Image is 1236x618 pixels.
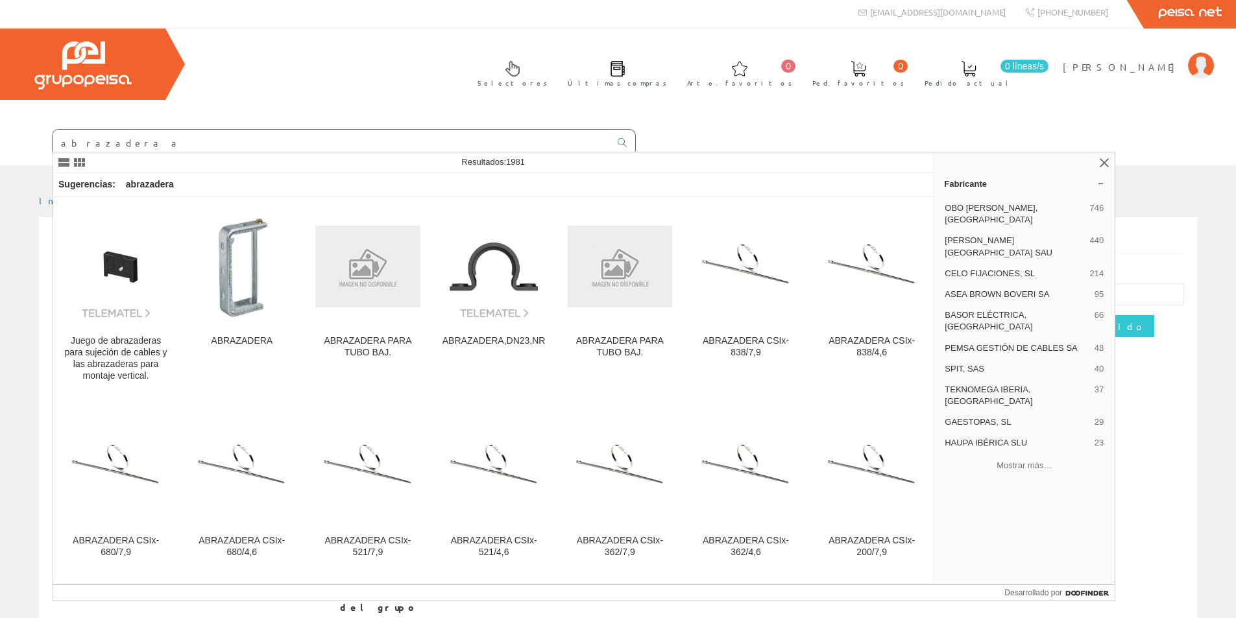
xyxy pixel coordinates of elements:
[305,398,430,573] a: ABRAZADERA CSIx-521/7,9 ABRAZADERA CSIx-521/7,9
[1063,50,1214,62] a: [PERSON_NAME]
[898,61,903,71] font: 0
[465,50,554,95] a: Selectores
[199,535,285,557] font: ABRAZADERA CSIx-680/4,6
[64,214,168,318] img: Juego de abrazaderas para sujeción de cables y las abrazaderas para montaje vertical.
[126,179,174,189] strong: abrazadera
[478,78,548,88] font: Selectores
[939,455,1109,477] button: Mostrar más…
[945,235,1052,257] font: [PERSON_NAME] [GEOGRAPHIC_DATA] SAU
[568,78,667,88] font: Últimas compras
[324,535,411,557] font: ABRAZADERA CSIx-521/7,9
[1095,438,1104,447] font: 23
[945,438,1027,447] font: HAUPA IBÉRICA SLU
[687,78,792,88] font: Arte. favoritos
[1063,61,1181,73] font: [PERSON_NAME]
[34,42,132,89] img: Grupo Peisa
[1090,235,1104,245] font: 440
[944,179,987,189] font: Fabricante
[179,198,304,397] a: ABRAZADERA ABRAZADERA
[53,198,178,397] a: Juego de abrazaderas para sujeción de cables y las abrazaderas para montaje vertical. Juego de ab...
[945,289,1049,299] font: ASEA BROWN BOVERI SA
[557,398,683,573] a: ABRAZADERA CSIx-362/7,9 ABRAZADERA CSIx-362/7,9
[305,198,430,397] a: ABRAZADERA PARA TUBO BAJ. ABRAZADERA PARA TUBO BAJ.
[451,535,537,557] font: ABRAZADERA CSIx-521/4,6
[945,417,1011,427] font: GAESTOPAS, SL
[39,195,94,206] a: Inicio
[945,364,984,374] font: SPIT, SAS
[812,78,904,88] font: Ped. favoritos
[945,268,1035,278] font: CELO FIJACIONES, SL
[945,203,1037,224] font: OBO [PERSON_NAME], [GEOGRAPHIC_DATA]
[1095,289,1104,299] font: 95
[442,214,546,318] img: ABRAZADERA,DN23,NR
[870,6,1006,18] font: [EMAIL_ADDRESS][DOMAIN_NAME]
[568,226,672,307] img: ABRAZADERA PARA TUBO BAJ.
[945,343,1077,353] font: PEMSA GESTIÓN DE CABLES SA
[211,335,273,346] font: ABRAZADERA
[829,535,915,557] font: ABRAZADERA CSIx-200/7,9
[315,226,420,307] img: ABRAZADERA PARA TUBO BAJ.
[53,130,610,156] input: Buscar ...
[819,237,924,296] img: ABRAZADERA CSIx-838/4,6
[555,50,673,95] a: Últimas compras
[65,335,167,381] font: Juego de abrazaderas para sujeción de cables y las abrazaderas para montaje vertical.
[442,335,546,346] font: ABRAZADERA,DN23,NR
[945,385,1032,406] font: TEKNOMEGA IBERIA, [GEOGRAPHIC_DATA]
[1005,61,1044,71] font: 0 líneas/s
[73,535,159,557] font: ABRAZADERA CSIx-680/7,9
[189,214,294,318] img: ABRAZADERA
[53,398,178,573] a: ABRAZADERA CSIx-680/7,9 ABRAZADERA CSIx-680/7,9
[934,173,1115,194] a: Fabricante
[324,335,411,357] font: ABRAZADERA PARA TUBO BAJ.
[442,438,546,496] img: ABRAZADERA CSIx-521/4,6
[829,335,915,357] font: ABRAZADERA CSIx-838/4,6
[576,335,664,357] font: ABRAZADERA PARA TUBO BAJ.
[809,398,934,573] a: ABRAZADERA CSIx-200/7,9 ABRAZADERA CSIx-200/7,9
[461,157,506,167] font: Resultados:
[64,438,168,496] img: ABRAZADERA CSIx-680/7,9
[997,460,1052,470] font: Mostrar más…
[1090,268,1104,278] font: 214
[683,398,808,573] a: ABRAZADERA CSIx-362/4,6 ABRAZADERA CSIx-362/4,6
[53,176,118,194] div: Sugerencias:
[1004,588,1062,597] font: Desarrollado por
[315,438,420,496] img: ABRAZADERA CSIx-521/7,9
[786,61,791,71] font: 0
[568,438,672,496] img: ABRAZADERA CSIx-362/7,9
[703,535,789,557] font: ABRAZADERA CSIx-362/4,6
[694,237,798,296] img: ABRAZADERA CSIx-838/7,9
[703,335,789,357] font: ABRAZADERA CSIx-838/7,9
[431,398,557,573] a: ABRAZADERA CSIx-521/4,6 ABRAZADERA CSIx-521/4,6
[189,438,294,496] img: ABRAZADERA CSIx-680/4,6
[1095,343,1104,353] font: 48
[1095,364,1104,374] font: 40
[1095,310,1104,320] font: 66
[577,535,663,557] font: ABRAZADERA CSIx-362/7,9
[506,157,525,167] font: 1981
[557,198,683,397] a: ABRAZADERA PARA TUBO BAJ. ABRAZADERA PARA TUBO BAJ.
[694,438,798,496] img: ABRAZADERA CSIx-362/4,6
[809,198,934,397] a: ABRAZADERA CSIx-838/4,6 ABRAZADERA CSIx-838/4,6
[683,198,808,397] a: ABRAZADERA CSIx-838/7,9 ABRAZADERA CSIx-838/7,9
[1095,417,1104,427] font: 29
[179,398,304,573] a: ABRAZADERA CSIx-680/4,6 ABRAZADERA CSIx-680/4,6
[925,78,1013,88] font: Pedido actual
[1004,585,1115,600] a: Desarrollado por
[945,310,1032,331] font: BASOR ELÉCTRICA, [GEOGRAPHIC_DATA]
[1037,6,1108,18] font: [PHONE_NUMBER]
[819,438,924,496] img: ABRAZADERA CSIx-200/7,9
[431,198,557,397] a: ABRAZADERA,DN23,NR ABRAZADERA,DN23,NR
[1095,385,1104,394] font: 37
[1090,203,1104,213] font: 746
